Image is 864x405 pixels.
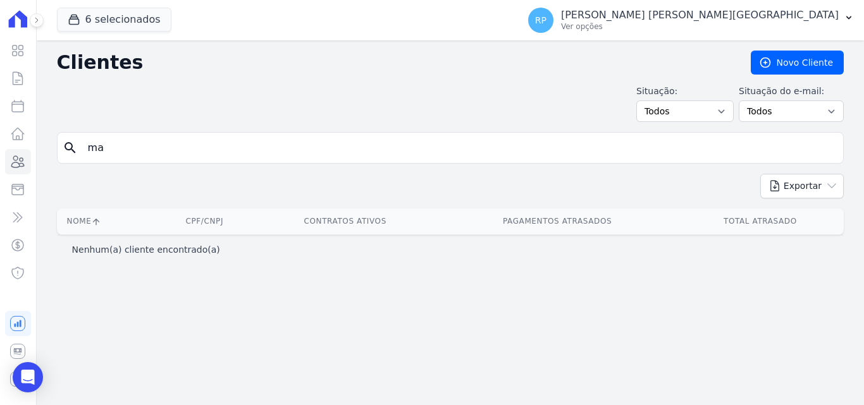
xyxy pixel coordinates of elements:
input: Buscar por nome, CPF ou e-mail [80,135,838,160]
label: Situação do e-mail: [739,85,844,98]
h2: Clientes [57,51,731,74]
p: [PERSON_NAME] [PERSON_NAME][GEOGRAPHIC_DATA] [561,9,839,21]
i: search [63,140,78,155]
th: Nome [57,209,157,234]
th: CPF/CNPJ [157,209,252,234]
p: Nenhum(a) cliente encontrado(a) [72,243,220,256]
button: RP [PERSON_NAME] [PERSON_NAME][GEOGRAPHIC_DATA] Ver opções [518,3,864,38]
button: 6 selecionados [57,8,171,32]
label: Situação: [636,85,734,98]
div: Open Intercom Messenger [13,362,43,392]
th: Pagamentos Atrasados [438,209,676,234]
a: Novo Cliente [751,51,844,75]
p: Ver opções [561,21,839,32]
span: RP [535,16,546,25]
button: Exportar [760,174,844,198]
th: Total Atrasado [677,209,844,234]
th: Contratos Ativos [252,209,438,234]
